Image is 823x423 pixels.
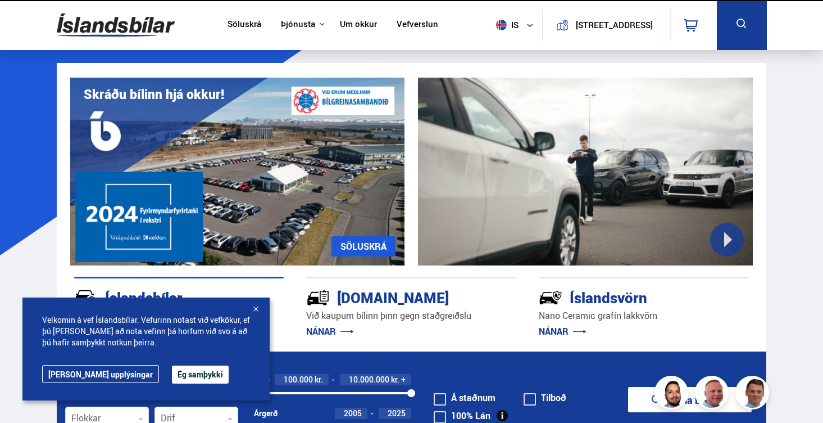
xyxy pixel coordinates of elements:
label: Á staðnum [434,393,495,402]
a: SÖLUSKRÁ [331,236,395,256]
span: 2025 [388,408,406,418]
span: 100.000 [284,374,313,385]
div: Íslandsbílar [74,287,244,307]
img: siFngHWaQ9KaOqBr.png [697,377,730,411]
a: Vefverslun [397,19,438,31]
img: svg+xml;base64,PHN2ZyB4bWxucz0iaHR0cDovL3d3dy53My5vcmcvMjAwMC9zdmciIHdpZHRoPSI1MTIiIGhlaWdodD0iNT... [496,20,507,30]
span: kr. [315,375,323,384]
span: + [401,375,406,384]
button: is [492,8,542,42]
img: JRvxyua_JYH6wB4c.svg [74,286,98,309]
img: FbJEzSuNWCJXmdc-.webp [737,377,771,411]
button: Þjónusta [281,19,315,30]
a: [STREET_ADDRESS] [549,9,663,41]
span: Velkomin á vef Íslandsbílar. Vefurinn notast við vefkökur, ef þú [PERSON_NAME] að nota vefinn þá ... [42,314,250,348]
p: Nano Ceramic grafín lakkvörn [539,309,749,322]
img: eKx6w-_Home_640_.png [70,78,405,265]
a: NÁNAR [306,325,354,337]
div: [DOMAIN_NAME] [306,287,476,307]
span: 10.000.000 [349,374,389,385]
p: Við kaupum bílinn þinn gegn staðgreiðslu [306,309,516,322]
img: G0Ugv5HjCgRt.svg [57,7,175,43]
span: 2005 [344,408,362,418]
button: [STREET_ADDRESS] [573,20,656,30]
span: kr. [391,375,399,384]
a: Um okkur [340,19,377,31]
h1: Skráðu bílinn hjá okkur! [84,87,224,102]
img: nhp88E3Fdnt1Opn2.png [656,377,690,411]
span: is [492,20,520,30]
button: Ég samþykki [172,366,229,384]
a: Söluskrá [228,19,261,31]
img: tr5P-W3DuiFaO7aO.svg [306,286,330,309]
a: [PERSON_NAME] upplýsingar [42,365,159,383]
div: Íslandsvörn [539,287,709,307]
div: Árgerð [254,409,278,418]
button: Sýna bíla [628,387,752,412]
a: NÁNAR [539,325,586,337]
label: Tilboð [524,393,566,402]
label: 100% Lán [434,411,490,420]
img: -Svtn6bYgwAsiwNX.svg [539,286,562,309]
